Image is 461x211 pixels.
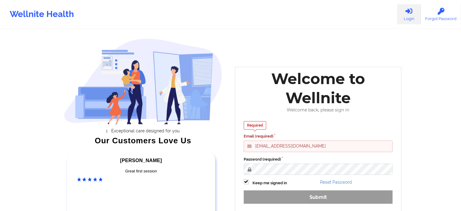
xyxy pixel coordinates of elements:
label: Keep me signed in [252,180,287,186]
li: Exceptional care designed for you. [69,128,222,133]
a: Reset Password [320,180,352,185]
img: wellnite-auth-hero_200.c722682e.png [64,38,222,124]
a: Forgot Password [421,4,461,24]
div: Welcome to Wellnite [239,69,397,107]
span: [PERSON_NAME] [120,158,162,163]
label: Email (required) [244,133,393,139]
div: Our Customers Love Us [64,138,222,144]
input: Email address [244,141,393,152]
div: Welcome back, please sign in [239,107,397,113]
a: Login [397,4,421,24]
div: Required [244,121,266,130]
div: Great first session [77,168,205,174]
label: Password (required) [244,156,393,162]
